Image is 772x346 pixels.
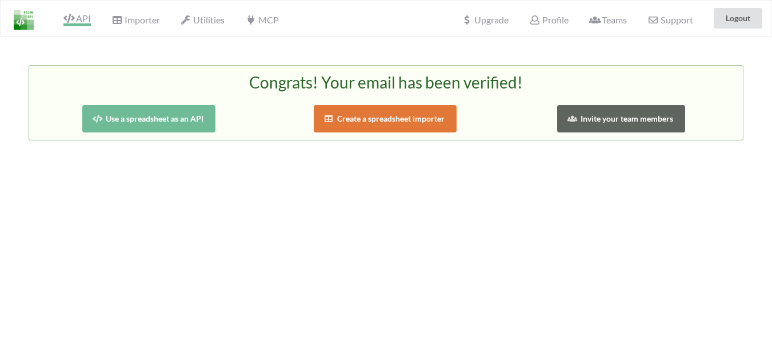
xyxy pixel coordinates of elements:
span: Profile [529,14,568,25]
button: Use a spreadsheet as an API [82,105,215,132]
button: Create a spreadsheet importer [314,105,457,132]
span: MCP [245,14,278,25]
h2: Congrats! Your email has been verified! [41,73,731,101]
span: API [63,13,91,26]
span: Importer [111,14,159,25]
button: Logout [714,8,762,29]
span: Utilities [181,14,225,25]
img: LogoIcon.png [14,10,34,30]
span: Teams [589,14,627,25]
span: Upgrade [462,15,509,25]
button: Invite your team members [557,105,685,132]
span: Support [647,15,693,25]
